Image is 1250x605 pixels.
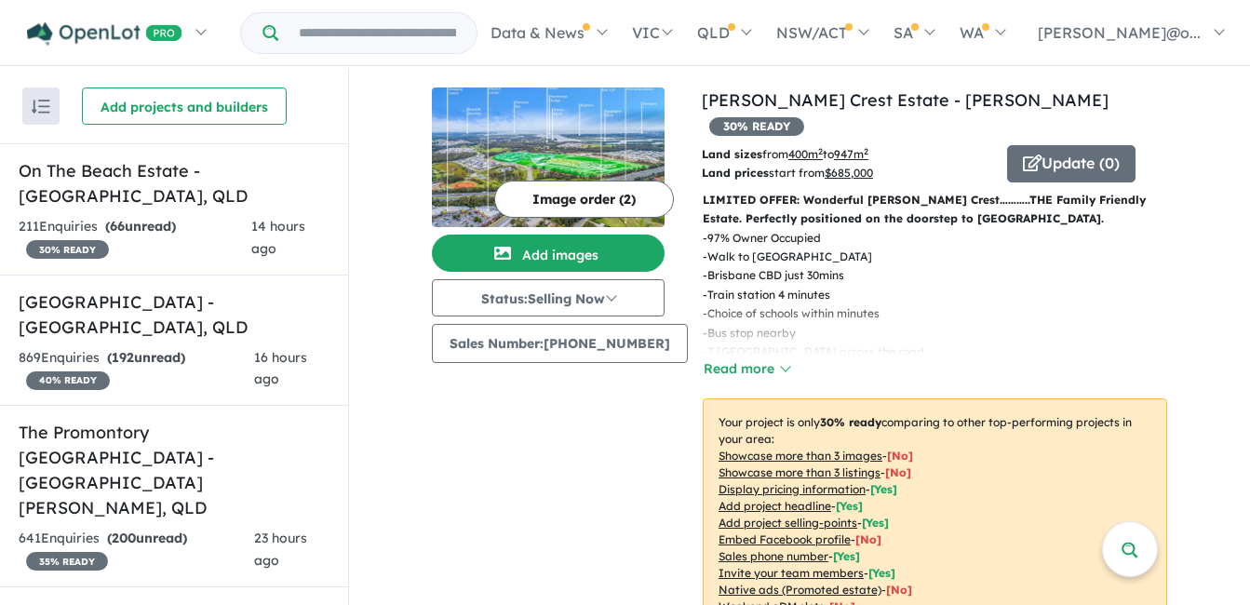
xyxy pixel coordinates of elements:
button: Read more [703,358,790,380]
strong: ( unread) [105,218,176,235]
img: Openlot PRO Logo White [27,22,182,46]
sup: 2 [818,146,823,156]
p: - Walk to [GEOGRAPHIC_DATA] [703,248,939,266]
div: 869 Enquir ies [19,347,254,392]
span: [ Yes ] [833,549,860,563]
u: Showcase more than 3 listings [719,465,880,479]
p: from [702,145,993,164]
span: 66 [110,218,125,235]
span: to [823,147,868,161]
button: Update (0) [1007,145,1136,182]
span: 30 % READY [709,117,804,136]
h5: The Promontory [GEOGRAPHIC_DATA] - [GEOGRAPHIC_DATA][PERSON_NAME] , QLD [19,420,329,520]
p: - 7 [GEOGRAPHIC_DATA] across the road [703,343,939,361]
span: 192 [112,349,134,366]
p: start from [702,164,993,182]
span: 30 % READY [26,240,109,259]
p: - Bus stop nearby [703,324,939,343]
img: sort.svg [32,100,50,114]
p: - 97% Owner Occupied [703,229,939,248]
img: Griffin Crest Estate - Griffin [432,87,665,227]
u: Sales phone number [719,549,828,563]
button: Add projects and builders [82,87,287,125]
u: Add project selling-points [719,516,857,530]
strong: ( unread) [107,349,185,366]
u: Invite your team members [719,566,864,580]
u: $ 685,000 [825,166,873,180]
p: - Brisbane CBD just 30mins [703,266,939,285]
strong: ( unread) [107,530,187,546]
span: [No] [886,583,912,597]
span: 35 % READY [26,552,108,571]
u: Showcase more than 3 images [719,449,882,463]
u: Add project headline [719,499,831,513]
span: [ Yes ] [836,499,863,513]
button: Status:Selling Now [432,279,665,316]
span: 23 hours ago [254,530,307,569]
h5: On The Beach Estate - [GEOGRAPHIC_DATA] , QLD [19,158,329,208]
span: [ Yes ] [868,566,895,580]
u: Embed Facebook profile [719,532,851,546]
a: [PERSON_NAME] Crest Estate - [PERSON_NAME] [702,89,1109,111]
p: - Train station 4 minutes [703,286,939,304]
input: Try estate name, suburb, builder or developer [282,13,473,53]
button: Sales Number:[PHONE_NUMBER] [432,324,688,363]
span: [PERSON_NAME]@o... [1038,23,1201,42]
span: 200 [112,530,136,546]
button: Add images [432,235,665,272]
div: 211 Enquir ies [19,216,251,261]
h5: [GEOGRAPHIC_DATA] - [GEOGRAPHIC_DATA] , QLD [19,289,329,340]
span: [ Yes ] [862,516,889,530]
b: 30 % ready [820,415,881,429]
u: 400 m [788,147,823,161]
p: LIMITED OFFER: Wonderful [PERSON_NAME] Crest………..THE Family Friendly Estate. Perfectly positioned... [703,191,1167,229]
u: Display pricing information [719,482,866,496]
span: [ No ] [885,465,911,479]
span: 14 hours ago [251,218,305,257]
p: - Choice of schools within minutes [703,304,939,323]
sup: 2 [864,146,868,156]
b: Land sizes [702,147,762,161]
div: 641 Enquir ies [19,528,254,572]
span: [ Yes ] [870,482,897,496]
span: 16 hours ago [254,349,307,388]
span: [ No ] [855,532,881,546]
span: [ No ] [887,449,913,463]
u: 947 m [834,147,868,161]
span: 40 % READY [26,371,110,390]
button: Image order (2) [494,181,674,218]
u: Native ads (Promoted estate) [719,583,881,597]
b: Land prices [702,166,769,180]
